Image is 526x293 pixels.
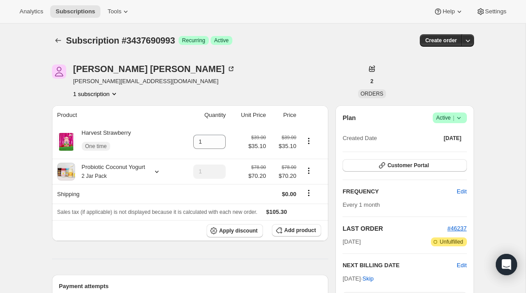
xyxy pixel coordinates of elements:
[73,77,235,86] span: [PERSON_NAME][EMAIL_ADDRESS][DOMAIN_NAME]
[343,261,457,270] h2: NEXT BILLING DATE
[457,261,466,270] button: Edit
[343,159,466,172] button: Customer Portal
[73,64,235,73] div: [PERSON_NAME] [PERSON_NAME]
[284,227,316,234] span: Add product
[496,254,517,275] div: Open Intercom Messenger
[266,209,287,215] span: $105.30
[219,227,258,234] span: Apply discount
[52,184,179,204] th: Shipping
[485,8,506,15] span: Settings
[66,36,175,45] span: Subscription #3437690993
[453,114,454,121] span: |
[282,191,296,197] span: $0.00
[52,34,64,47] button: Subscriptions
[447,225,466,232] a: #46237
[251,165,266,170] small: $78.00
[82,173,107,179] small: 2 Jar Pack
[343,187,457,196] h2: FREQUENCY
[343,237,361,246] span: [DATE]
[444,135,462,142] span: [DATE]
[343,113,356,122] h2: Plan
[85,143,107,150] span: One time
[271,172,296,181] span: $70.20
[108,8,121,15] span: Tools
[343,224,447,233] h2: LAST ORDER
[357,272,379,286] button: Skip
[365,75,379,88] button: 2
[20,8,43,15] span: Analytics
[457,187,466,196] span: Edit
[343,134,377,143] span: Created Date
[269,105,299,125] th: Price
[228,105,268,125] th: Unit Price
[425,37,457,44] span: Create order
[57,209,258,215] span: Sales tax (if applicable) is not displayed because it is calculated with each new order.
[440,238,463,245] span: Unfulfilled
[371,78,374,85] span: 2
[102,5,135,18] button: Tools
[57,163,75,181] img: product img
[302,188,316,198] button: Shipping actions
[207,224,263,237] button: Apply discount
[272,224,321,237] button: Add product
[343,201,380,208] span: Every 1 month
[436,113,463,122] span: Active
[56,8,95,15] span: Subscriptions
[420,34,462,47] button: Create order
[438,132,467,144] button: [DATE]
[282,165,296,170] small: $78.00
[451,185,472,199] button: Edit
[282,135,296,140] small: $39.00
[361,91,383,97] span: ORDERS
[343,275,374,282] span: [DATE] ·
[387,162,429,169] span: Customer Portal
[52,64,66,79] span: david barberich
[447,224,466,233] button: #46237
[271,142,296,151] span: $35.10
[14,5,48,18] button: Analytics
[73,89,119,98] button: Product actions
[50,5,100,18] button: Subscriptions
[471,5,512,18] button: Settings
[428,5,469,18] button: Help
[302,136,316,146] button: Product actions
[442,8,454,15] span: Help
[248,172,266,181] span: $70.20
[214,37,229,44] span: Active
[75,163,145,181] div: Probiotic Coconut Yogurt
[52,105,179,125] th: Product
[302,166,316,176] button: Product actions
[179,105,228,125] th: Quantity
[59,282,322,291] h2: Payment attempts
[75,128,131,155] div: Harvest Strawberry
[182,37,205,44] span: Recurring
[363,274,374,283] span: Skip
[248,142,266,151] span: $35.10
[251,135,266,140] small: $39.00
